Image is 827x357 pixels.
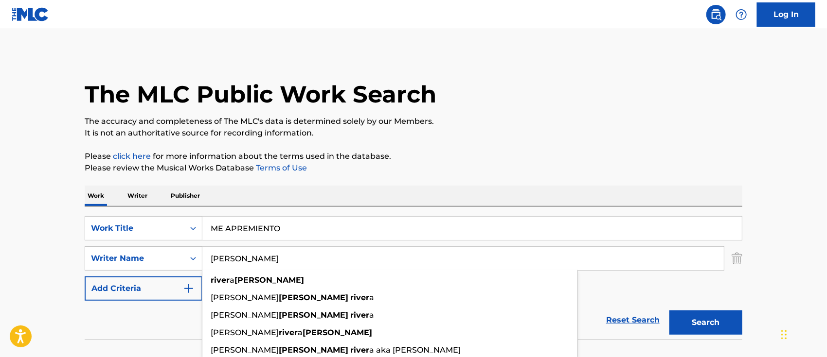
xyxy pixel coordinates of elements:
span: a aka [PERSON_NAME] [369,345,461,355]
strong: river [279,328,298,337]
img: Delete Criterion [732,246,742,271]
button: Search [669,310,742,335]
a: Public Search [706,5,726,24]
span: [PERSON_NAME] [211,293,279,302]
a: Terms of Use [254,163,307,172]
strong: river [350,293,369,302]
h1: The MLC Public Work Search [85,80,436,109]
img: search [710,9,722,20]
span: [PERSON_NAME] [211,310,279,320]
a: click here [113,152,151,161]
strong: [PERSON_NAME] [279,293,348,302]
p: It is not an authoritative source for recording information. [85,127,742,139]
span: [PERSON_NAME] [211,345,279,355]
span: a [230,275,234,285]
p: The accuracy and completeness of The MLC's data is determined solely by our Members. [85,116,742,127]
div: Writer Name [91,253,179,264]
iframe: Chat Widget [778,310,827,357]
strong: [PERSON_NAME] [279,310,348,320]
strong: river [350,310,369,320]
strong: [PERSON_NAME] [303,328,372,337]
p: Work [85,186,107,206]
div: Arrastrar [781,320,787,349]
strong: [PERSON_NAME] [234,275,304,285]
img: help [736,9,747,20]
form: Search Form [85,216,742,340]
a: Log In [757,2,815,27]
p: Please review the Musical Works Database [85,162,742,174]
button: Add Criteria [85,276,202,301]
span: a [369,310,374,320]
strong: [PERSON_NAME] [279,345,348,355]
p: Writer [125,186,150,206]
strong: river [211,275,230,285]
strong: river [350,345,369,355]
div: Help [732,5,751,24]
span: a [369,293,374,302]
p: Please for more information about the terms used in the database. [85,151,742,162]
img: MLC Logo [12,7,49,21]
p: Publisher [168,186,203,206]
span: a [298,328,303,337]
div: Work Title [91,222,179,234]
span: [PERSON_NAME] [211,328,279,337]
a: Reset Search [601,309,665,331]
img: 9d2ae6d4665cec9f34b9.svg [183,283,195,294]
div: Widget de chat [778,310,827,357]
